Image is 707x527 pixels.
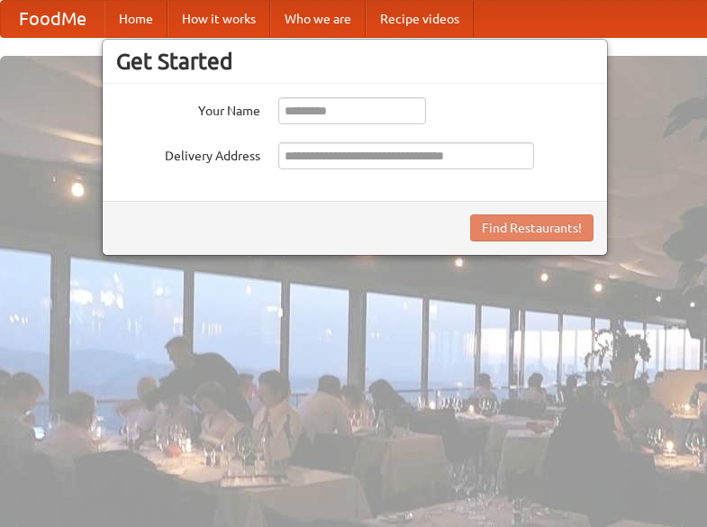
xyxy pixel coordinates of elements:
[104,1,168,37] a: Home
[470,214,594,241] button: Find Restaurants!
[270,1,366,37] a: Who we are
[116,97,260,120] label: Your Name
[1,1,104,37] a: FoodMe
[116,48,594,75] h3: Get Started
[366,1,474,37] a: Recipe videos
[116,142,260,165] label: Delivery Address
[168,1,270,37] a: How it works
